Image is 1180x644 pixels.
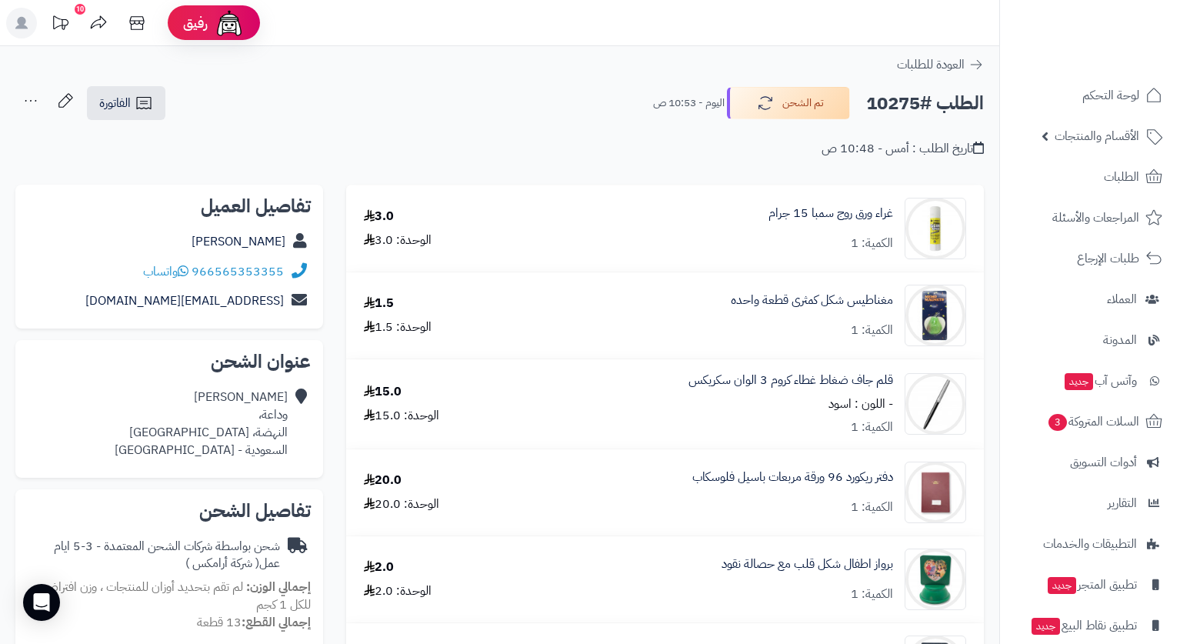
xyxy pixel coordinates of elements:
span: لوحة التحكم [1082,85,1139,106]
div: تاريخ الطلب : أمس - 10:48 ص [822,140,984,158]
small: 13 قطعة [197,613,311,632]
img: 51iT9mBv3yL._SL1500_-90x90.jpg [905,373,965,435]
a: برواز اطفال شكل قلب مع حصالة نقود [722,556,893,573]
h2: تفاصيل العميل [28,197,311,215]
div: الكمية: 1 [851,586,893,603]
span: طلبات الإرجاع [1077,248,1139,269]
h2: تفاصيل الشحن [28,502,311,520]
div: Open Intercom Messenger [23,584,60,621]
div: 20.0 [364,472,402,489]
div: شحن بواسطة شركات الشحن المعتمدة - 3-5 ايام عمل [28,538,280,573]
a: دفتر ريكورد 96 ورقة مربعات باسيل فلوسكاب [692,469,893,486]
img: logo-2.png [1075,38,1165,71]
h2: الطلب #10275 [866,88,984,119]
div: 3.0 [364,208,394,225]
span: السلات المتروكة [1047,411,1139,432]
div: الكمية: 1 [851,322,893,339]
a: [EMAIL_ADDRESS][DOMAIN_NAME] [85,292,284,310]
span: لم تقم بتحديد أوزان للمنتجات ، وزن افتراضي للكل 1 كجم [41,578,311,614]
a: [PERSON_NAME] [192,232,285,251]
img: 31-90x90.jpg [905,198,965,259]
a: واتساب [143,262,188,281]
div: [PERSON_NAME] وداعة، النهضة، [GEOGRAPHIC_DATA] السعودية - [GEOGRAPHIC_DATA] [115,389,288,459]
span: تطبيق المتجر [1046,574,1137,596]
a: مغناطيس شكل كمثرى قطعة واحده [731,292,893,309]
small: اليوم - 10:53 ص [653,95,725,111]
button: تم الشحن [727,87,850,119]
div: الكمية: 1 [851,499,893,516]
a: تطبيق نقاط البيعجديد [1009,607,1171,644]
div: 1.5 [364,295,394,312]
div: الوحدة: 20.0 [364,496,439,513]
span: 3 [1048,414,1067,431]
strong: إجمالي الوزن: [246,578,311,596]
a: تطبيق المتجرجديد [1009,566,1171,603]
a: الطلبات [1009,158,1171,195]
div: 15.0 [364,383,402,401]
div: الوحدة: 2.0 [364,582,432,600]
a: العملاء [1009,281,1171,318]
a: المراجعات والأسئلة [1009,199,1171,236]
div: الكمية: 1 [851,235,893,252]
a: السلات المتروكة3 [1009,403,1171,440]
div: 2.0 [364,559,394,576]
span: العملاء [1107,289,1137,310]
a: الفاتورة [87,86,165,120]
span: الطلبات [1104,166,1139,188]
a: العودة للطلبات [897,55,984,74]
img: ai-face.png [214,8,245,38]
div: الوحدة: 3.0 [364,232,432,249]
div: الوحدة: 15.0 [364,407,439,425]
a: لوحة التحكم [1009,77,1171,114]
a: قلم جاف ضغاط غطاء كروم 3 الوان سكريكس [688,372,893,389]
a: التقارير [1009,485,1171,522]
span: جديد [1032,618,1060,635]
span: المدونة [1103,329,1137,351]
a: أدوات التسويق [1009,444,1171,481]
span: الأقسام والمنتجات [1055,125,1139,147]
a: وآتس آبجديد [1009,362,1171,399]
a: المدونة [1009,322,1171,359]
a: غراء ورق روج سمبا 15 جرام [768,205,893,222]
a: التطبيقات والخدمات [1009,526,1171,562]
a: تحديثات المنصة [41,8,79,42]
span: أدوات التسويق [1070,452,1137,473]
img: PHOTO-2020-06-07-04-20-24-90x90.jpg [905,285,965,346]
a: طلبات الإرجاع [1009,240,1171,277]
span: ( شركة أرامكس ) [185,554,259,572]
span: وآتس آب [1063,370,1137,392]
h2: عنوان الشحن [28,352,311,371]
span: تطبيق نقاط البيع [1030,615,1137,636]
span: التطبيقات والخدمات [1043,533,1137,555]
span: جديد [1048,577,1076,594]
span: التقارير [1108,492,1137,514]
a: 966565353355 [192,262,284,281]
div: الكمية: 1 [851,419,893,436]
span: رفيق [183,14,208,32]
div: الوحدة: 1.5 [364,319,432,336]
img: c11b12ab-08df-4dd2-a33f-f195e5bb2651-90x90.jpg [905,549,965,610]
small: - اللون : اسود [828,395,893,413]
div: 10 [75,4,85,15]
span: الفاتورة [99,94,131,112]
img: WhatsApp%20Image%202020-07-03%20at%2022.53.49-90x90.jpeg [905,462,965,523]
strong: إجمالي القطع: [242,613,311,632]
span: جديد [1065,373,1093,390]
span: العودة للطلبات [897,55,965,74]
span: المراجعات والأسئلة [1052,207,1139,229]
